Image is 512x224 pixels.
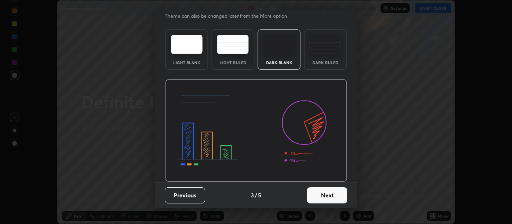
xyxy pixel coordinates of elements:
h4: 5 [258,191,261,199]
p: Theme can also be changed later from the More option [165,13,296,20]
img: lightTheme.e5ed3b09.svg [171,35,203,54]
img: darkTheme.f0cc69e5.svg [263,35,295,54]
div: Dark Ruled [309,61,342,65]
img: darkRuledTheme.de295e13.svg [309,35,341,54]
img: darkThemeBanner.d06ce4a2.svg [165,80,347,182]
button: Previous [165,187,205,203]
h4: 3 [251,191,254,199]
button: Next [307,187,347,203]
div: Dark Blank [263,61,295,65]
div: Light Blank [170,61,203,65]
div: Light Ruled [217,61,249,65]
h4: / [255,191,257,199]
img: lightRuledTheme.5fabf969.svg [217,35,249,54]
